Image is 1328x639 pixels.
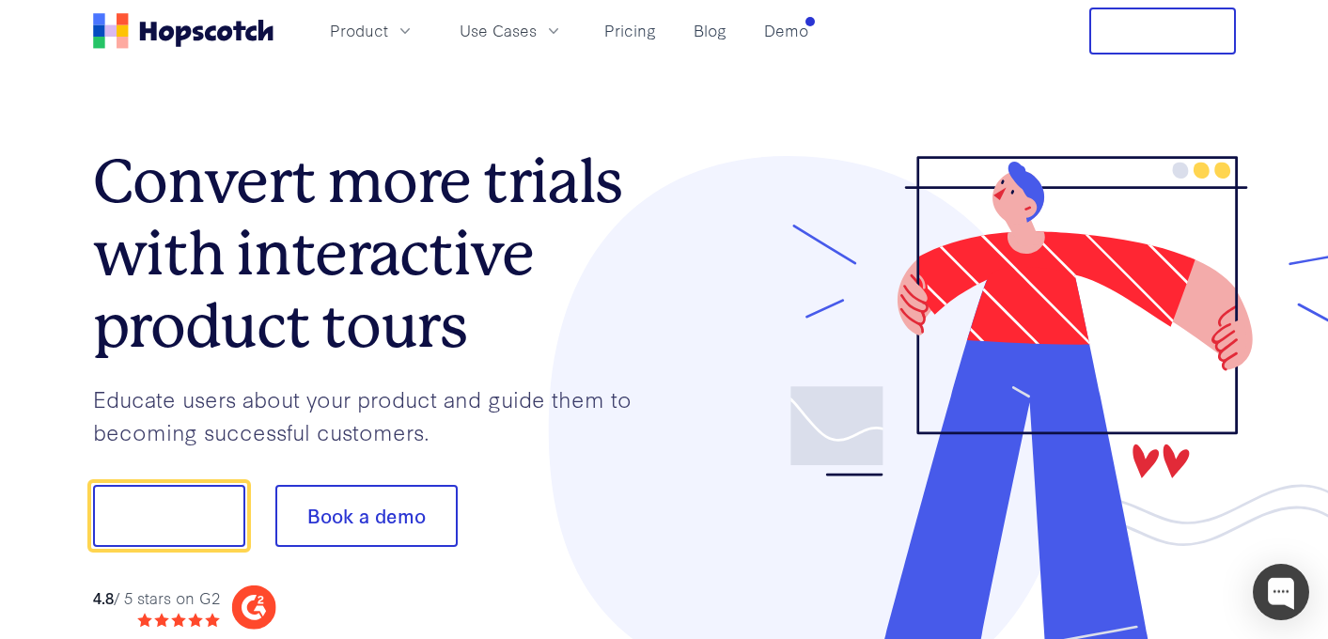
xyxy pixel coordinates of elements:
[1089,8,1236,55] button: Free Trial
[93,13,273,49] a: Home
[597,15,664,46] a: Pricing
[93,586,220,610] div: / 5 stars on G2
[275,485,458,547] button: Book a demo
[757,15,816,46] a: Demo
[93,586,114,608] strong: 4.8
[93,146,664,362] h1: Convert more trials with interactive product tours
[319,15,426,46] button: Product
[93,382,664,447] p: Educate users about your product and guide them to becoming successful customers.
[460,19,537,42] span: Use Cases
[686,15,734,46] a: Blog
[330,19,388,42] span: Product
[448,15,574,46] button: Use Cases
[93,485,245,547] button: Show me!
